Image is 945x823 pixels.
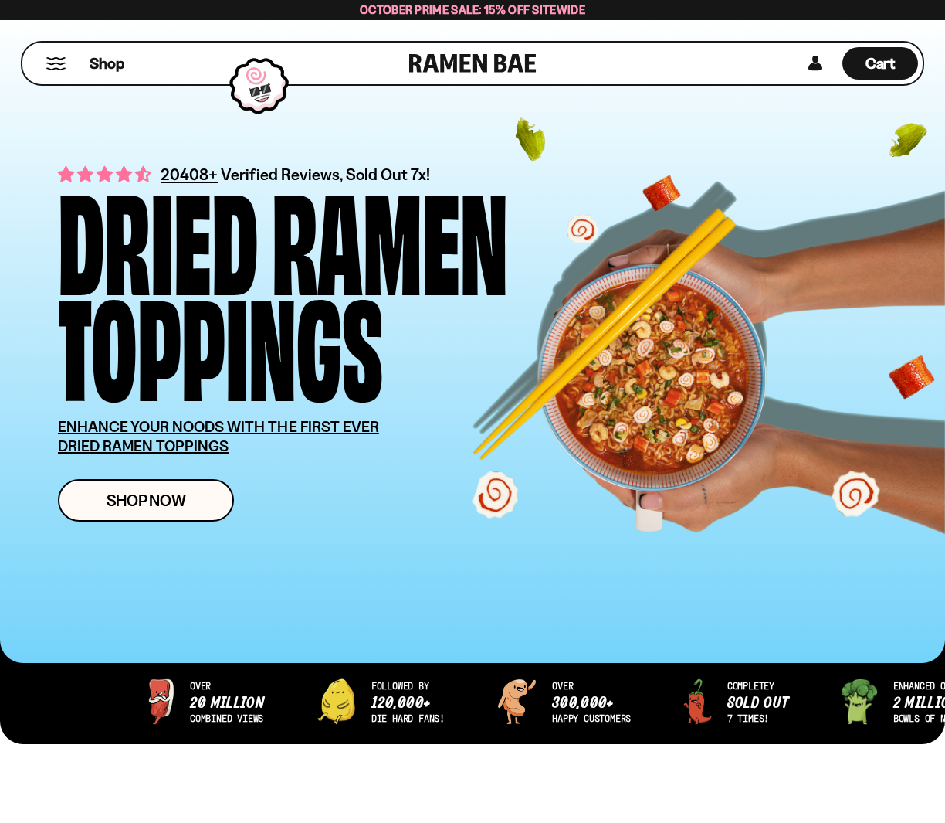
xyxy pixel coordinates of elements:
button: Mobile Menu Trigger [46,57,66,70]
a: Shop Now [58,479,234,522]
div: Ramen [272,182,508,288]
span: Cart [865,54,896,73]
div: Toppings [58,288,383,394]
span: Shop Now [107,492,186,508]
a: Shop [90,47,124,80]
div: Dried [58,182,258,288]
u: ENHANCE YOUR NOODS WITH THE FIRST EVER DRIED RAMEN TOPPINGS [58,417,379,455]
div: Cart [842,43,918,84]
span: October Prime Sale: 15% off Sitewide [360,2,585,17]
span: Shop [90,53,124,74]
